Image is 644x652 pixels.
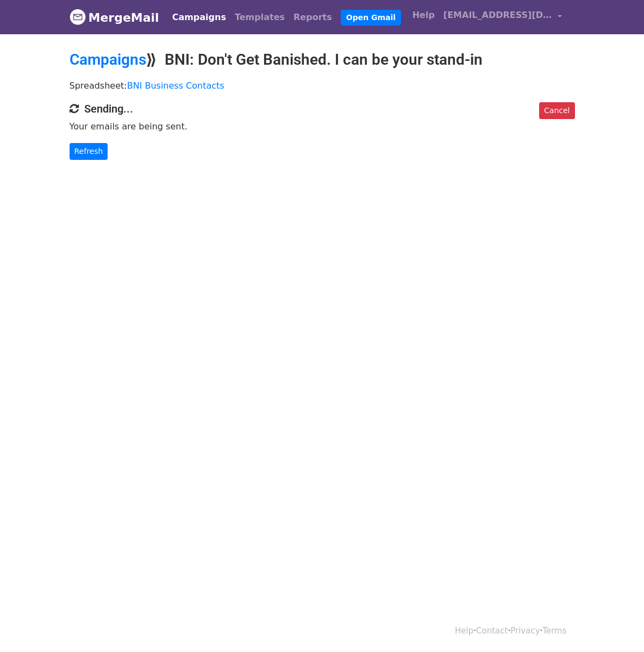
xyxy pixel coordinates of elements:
[230,7,289,28] a: Templates
[70,51,575,69] h2: ⟫ BNI: Don't Get Banished. I can be your stand-in
[168,7,230,28] a: Campaigns
[70,80,575,91] p: Spreadsheet:
[70,6,159,29] a: MergeMail
[341,10,401,26] a: Open Gmail
[510,626,540,636] a: Privacy
[127,80,224,91] a: BNI Business Contacts
[443,9,552,22] span: [EMAIL_ADDRESS][DOMAIN_NAME]
[70,102,575,115] h4: Sending...
[70,9,86,25] img: MergeMail logo
[542,626,566,636] a: Terms
[539,102,574,119] a: Cancel
[70,51,146,69] a: Campaigns
[70,121,575,132] p: Your emails are being sent.
[439,4,566,30] a: [EMAIL_ADDRESS][DOMAIN_NAME]
[70,143,108,160] a: Refresh
[289,7,336,28] a: Reports
[476,626,508,636] a: Contact
[455,626,473,636] a: Help
[408,4,439,26] a: Help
